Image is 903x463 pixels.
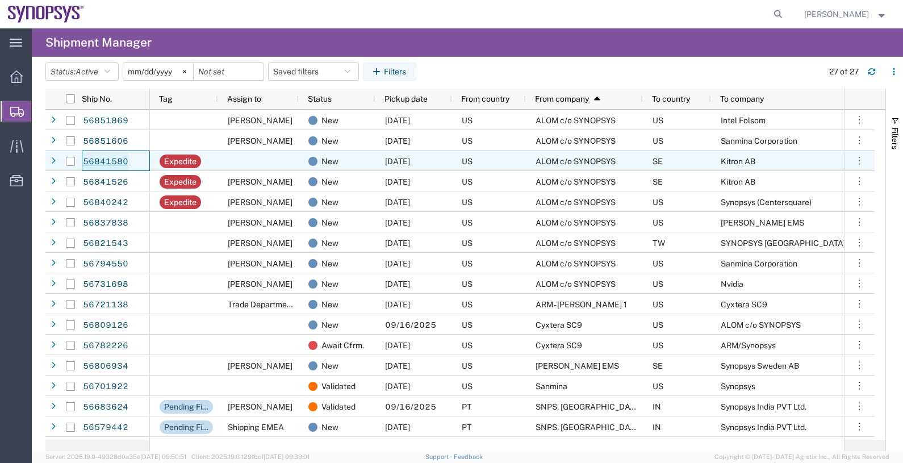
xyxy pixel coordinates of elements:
[321,294,338,315] span: New
[536,280,616,289] span: ALOM c/o SYNOPSYS
[462,423,471,432] span: PT
[385,136,410,145] span: 09/18/2025
[462,382,473,391] span: US
[140,453,186,460] span: [DATE] 09:50:51
[82,255,129,273] a: 56794550
[321,335,364,356] span: Await Cfrm.
[308,94,332,103] span: Status
[653,157,663,166] span: SE
[462,239,473,248] span: US
[268,62,359,81] button: Saved filters
[82,296,129,314] a: 56721138
[454,453,483,460] a: Feedback
[721,320,801,329] span: ALOM c/o SYNOPSYS
[227,94,261,103] span: Assign to
[653,198,663,207] span: US
[462,218,473,227] span: US
[321,376,356,397] span: Validated
[385,239,410,248] span: 09/18/2025
[321,172,338,192] span: New
[164,400,208,414] div: Pending Finance Approval
[721,157,755,166] span: Kitron AB
[264,453,310,460] span: [DATE] 09:39:01
[721,218,804,227] span: Javad EMS
[536,218,616,227] span: ALOM c/o SYNOPSYS
[321,437,356,458] span: Validated
[385,218,410,227] span: 09/18/2025
[8,6,84,23] img: logo
[653,402,661,411] span: IN
[194,63,264,80] input: Not set
[385,177,410,186] span: 09/17/2025
[653,382,663,391] span: US
[384,94,428,103] span: Pickup date
[82,235,129,253] a: 56821543
[462,157,473,166] span: US
[385,320,436,329] span: 09/16/2025
[536,341,582,350] span: Cyxtera SC9
[76,67,98,76] span: Active
[321,110,338,131] span: New
[804,8,869,20] span: Kris Ford
[653,218,663,227] span: US
[82,378,129,396] a: 56701922
[191,453,310,460] span: Client: 2025.19.0-129fbcf
[228,280,292,289] span: Kris Ford
[164,420,208,434] div: Pending Finance Approval
[721,280,743,289] span: Nvidia
[721,136,797,145] span: Sanmina Corporation
[385,382,410,391] span: 09/05/2025
[82,398,129,416] a: 56683624
[721,423,806,432] span: Synopsys India PVT Ltd.
[653,423,661,432] span: IN
[82,357,129,376] a: 56806934
[321,253,338,274] span: New
[653,239,665,248] span: TW
[228,198,292,207] span: Kris Ford
[45,28,152,57] h4: Shipment Manager
[385,198,410,207] span: 09/17/2025
[721,382,755,391] span: Synopsys
[536,402,703,411] span: SNPS, Portugal Unipessoal, Lda.
[653,116,663,125] span: US
[653,259,663,268] span: US
[228,402,292,411] span: Rachelle Varela
[721,300,767,309] span: Cyxtera SC9
[82,94,112,103] span: Ship No.
[653,341,663,350] span: US
[536,177,616,186] span: ALOM c/o SYNOPSYS
[321,212,338,233] span: New
[82,276,129,294] a: 56731698
[462,198,473,207] span: US
[804,7,888,21] button: [PERSON_NAME]
[45,62,119,81] button: Status:Active
[385,259,410,268] span: 09/19/2025
[462,341,473,350] span: US
[536,300,627,309] span: ARM - Cyrus 1
[45,453,186,460] span: Server: 2025.19.0-49328d0a35e
[721,116,766,125] span: Intel Folsom
[321,131,338,151] span: New
[385,402,436,411] span: 09/16/2025
[653,177,663,186] span: SE
[536,320,582,329] span: Cyxtera SC9
[82,173,129,191] a: 56841526
[82,214,129,232] a: 56837838
[721,198,812,207] span: Synopsys (Centersquare)
[536,116,616,125] span: ALOM c/o SYNOPSYS
[385,300,410,309] span: 09/18/2025
[462,116,473,125] span: US
[462,136,473,145] span: US
[321,151,338,172] span: New
[536,423,703,432] span: SNPS, Portugal Unipessoal, Lda.
[228,259,292,268] span: Rafael Chacon
[721,259,797,268] span: Sanmina Corporation
[462,300,473,309] span: US
[82,316,129,335] a: 56809126
[891,127,900,149] span: Filters
[425,453,454,460] a: Support
[385,423,410,432] span: 08/27/2025
[228,136,292,145] span: Rafael Chacon
[536,136,616,145] span: ALOM c/o SYNOPSYS
[228,239,292,248] span: Rafael Chacon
